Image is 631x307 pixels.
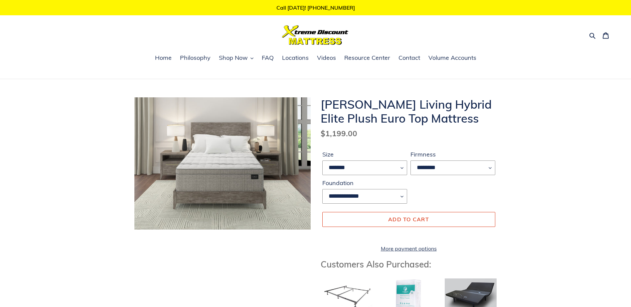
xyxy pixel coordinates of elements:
span: Videos [317,54,336,62]
h3: Customers Also Purchased: [321,259,497,269]
span: Resource Center [344,54,390,62]
span: FAQ [262,54,274,62]
a: FAQ [258,53,277,63]
a: More payment options [322,245,495,253]
span: Add to cart [388,216,429,223]
button: Add to cart [322,212,495,227]
a: Contact [395,53,423,63]
img: Xtreme Discount Mattress [282,25,349,45]
img: scott living elite euro top plush lifestyle [134,97,311,230]
a: Resource Center [341,53,394,63]
button: Shop Now [216,53,257,63]
h1: [PERSON_NAME] Living Hybrid Elite Plush Euro Top Mattress [321,97,497,125]
span: Shop Now [219,54,248,62]
a: Videos [314,53,339,63]
a: Philosophy [177,53,214,63]
span: Philosophy [180,54,211,62]
a: Volume Accounts [425,53,480,63]
label: Size [322,150,407,159]
span: Locations [282,54,309,62]
label: Firmness [410,150,495,159]
span: Volume Accounts [428,54,476,62]
span: $1,199.00 [321,129,357,138]
label: Foundation [322,178,407,187]
span: Home [155,54,172,62]
a: Locations [279,53,312,63]
a: Home [152,53,175,63]
span: Contact [398,54,420,62]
